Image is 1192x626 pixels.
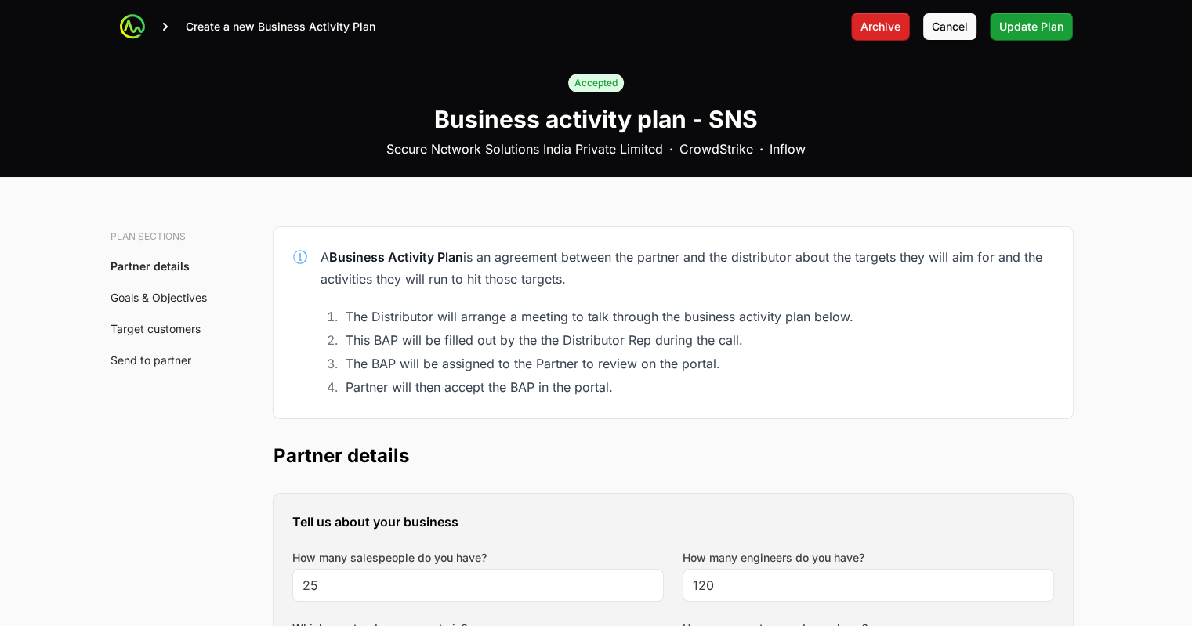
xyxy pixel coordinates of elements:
[851,13,910,41] button: Archive
[990,13,1073,41] button: Update Plan
[341,353,1054,375] li: The BAP will be assigned to the Partner to review on the portal.
[341,329,1054,351] li: This BAP will be filled out by the the Distributor Rep during the call.
[683,550,864,566] label: How many engineers do you have?
[759,139,763,158] b: ·
[341,376,1054,398] li: Partner will then accept the BAP in the portal.
[329,249,463,265] strong: Business Activity Plan
[111,291,207,304] a: Goals & Objectives
[292,550,487,566] label: How many salespeople do you have?
[434,105,758,133] h1: Business activity plan - SNS
[669,139,673,158] b: ·
[111,230,217,243] h3: Plan sections
[932,17,968,36] span: Cancel
[111,322,201,335] a: Target customers
[111,353,191,367] a: Send to partner
[292,512,1054,531] h3: Tell us about your business
[922,13,977,41] button: Cancel
[860,17,900,36] span: Archive
[120,14,145,39] img: ActivitySource
[386,139,806,158] div: Secure Network Solutions India Private Limited CrowdStrike Inflow
[111,259,190,273] a: Partner details
[274,443,1073,469] h2: Partner details
[186,19,375,34] p: Create a new Business Activity Plan
[999,17,1063,36] span: Update Plan
[341,306,1054,327] li: The Distributor will arrange a meeting to talk through the business activity plan below.
[321,246,1054,290] div: A is an agreement between the partner and the distributor about the targets they will aim for and...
